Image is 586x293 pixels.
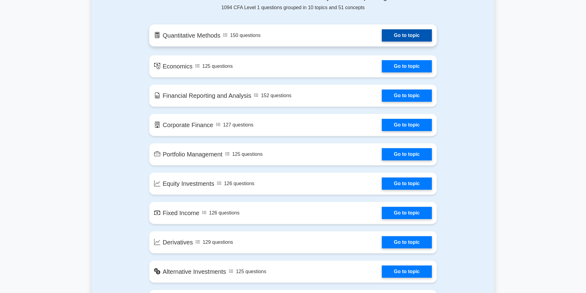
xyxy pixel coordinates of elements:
a: Go to topic [382,60,432,72]
a: Go to topic [382,29,432,42]
a: Go to topic [382,207,432,219]
a: Go to topic [382,148,432,160]
a: Go to topic [382,236,432,248]
a: Go to topic [382,266,432,278]
a: Go to topic [382,178,432,190]
a: Go to topic [382,90,432,102]
a: Go to topic [382,119,432,131]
